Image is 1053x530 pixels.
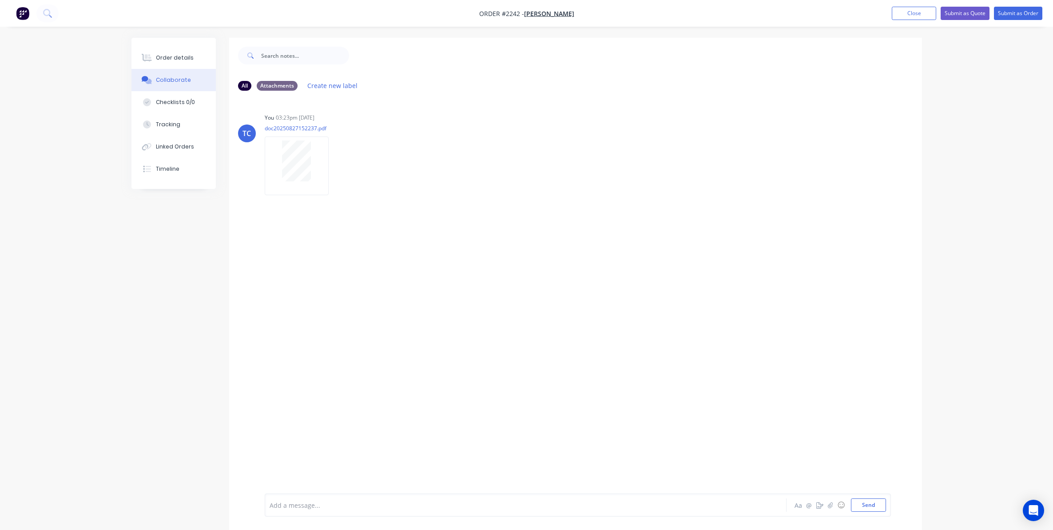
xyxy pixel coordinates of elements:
[242,128,251,139] div: TC
[238,81,251,91] div: All
[156,143,194,151] div: Linked Orders
[303,80,362,92] button: Create new label
[156,165,179,173] div: Timeline
[156,76,191,84] div: Collaborate
[1023,500,1044,521] div: Open Intercom Messenger
[156,54,194,62] div: Order details
[131,158,216,180] button: Timeline
[265,124,338,132] p: doc20250827152237.pdf
[836,500,846,510] button: ☺
[265,114,274,122] div: You
[156,98,195,106] div: Checklists 0/0
[994,7,1042,20] button: Submit as Order
[16,7,29,20] img: Factory
[524,9,574,18] a: [PERSON_NAME]
[131,136,216,158] button: Linked Orders
[892,7,936,20] button: Close
[131,69,216,91] button: Collaborate
[793,500,804,510] button: Aa
[941,7,989,20] button: Submit as Quote
[804,500,815,510] button: @
[479,9,524,18] span: Order #2242 -
[261,47,349,64] input: Search notes...
[131,47,216,69] button: Order details
[276,114,314,122] div: 03:23pm [DATE]
[131,91,216,113] button: Checklists 0/0
[257,81,298,91] div: Attachments
[851,498,886,512] button: Send
[131,113,216,136] button: Tracking
[156,120,180,128] div: Tracking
